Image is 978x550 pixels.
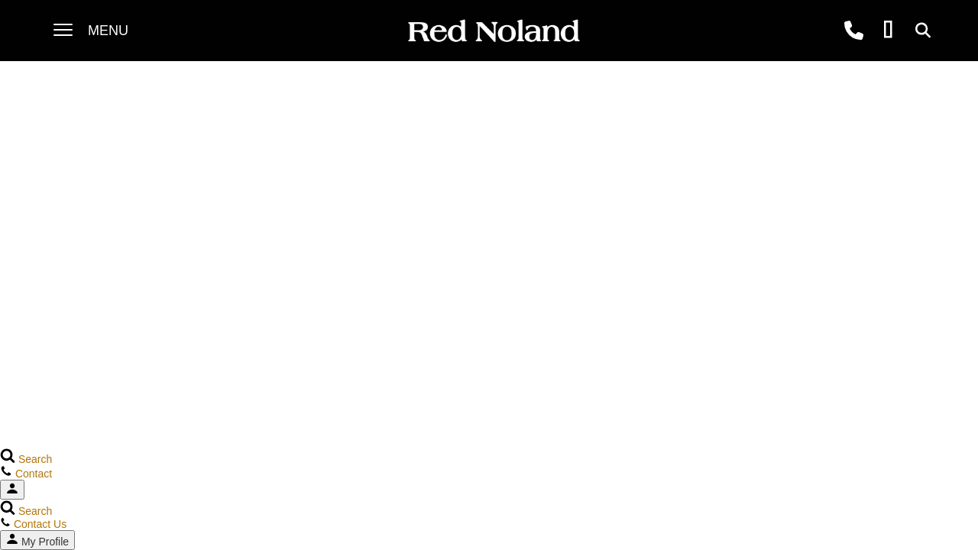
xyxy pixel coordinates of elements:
span: Contact [15,467,52,480]
span: Contact Us [14,518,66,530]
span: Search [18,453,52,465]
img: Red Noland Auto Group [405,18,581,45]
span: Search [18,505,52,517]
span: My Profile [21,535,69,548]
